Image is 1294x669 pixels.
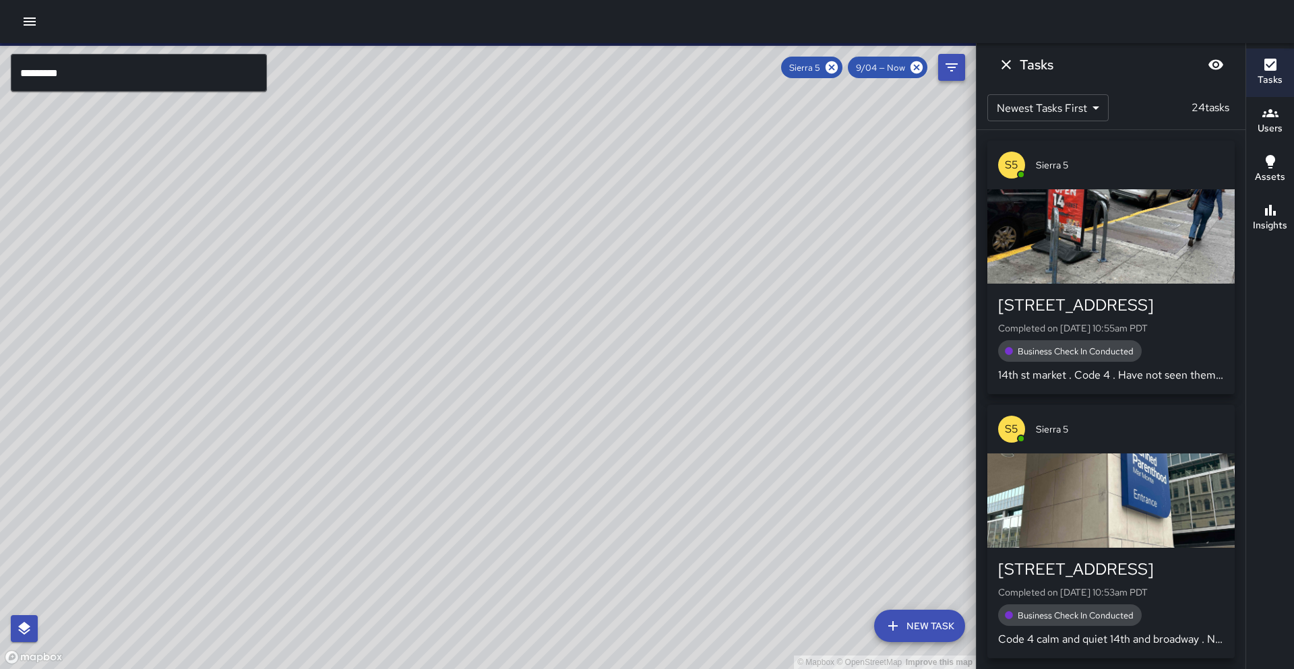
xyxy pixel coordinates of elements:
p: Completed on [DATE] 10:55am PDT [998,321,1224,335]
p: 14th st market . Code 4 . Have not seen them open in a long time . Says they are back from vacati... [998,367,1224,383]
button: Users [1246,97,1294,146]
p: Code 4 calm and quiet 14th and broadway . No current POI No trash pick up needed [998,631,1224,647]
div: [STREET_ADDRESS] [998,294,1224,316]
div: Newest Tasks First [987,94,1109,121]
p: S5 [1005,157,1018,173]
div: Sierra 5 [781,57,842,78]
span: 9/04 — Now [848,62,913,73]
button: New Task [874,610,965,642]
button: Insights [1246,194,1294,243]
h6: Tasks [1020,54,1053,75]
span: Business Check In Conducted [1010,610,1142,621]
span: Sierra 5 [1036,158,1224,172]
div: [STREET_ADDRESS] [998,559,1224,580]
span: Sierra 5 [781,62,828,73]
p: 24 tasks [1186,100,1235,116]
button: Filters [938,54,965,81]
p: Completed on [DATE] 10:53am PDT [998,585,1224,599]
h6: Insights [1253,218,1287,233]
button: Dismiss [993,51,1020,78]
span: Sierra 5 [1036,422,1224,436]
p: S5 [1005,421,1018,437]
span: Business Check In Conducted [1010,346,1142,357]
button: Assets [1246,146,1294,194]
div: 9/04 — Now [848,57,927,78]
button: Tasks [1246,49,1294,97]
h6: Tasks [1258,73,1283,88]
button: S5Sierra 5[STREET_ADDRESS]Completed on [DATE] 10:53am PDTBusiness Check In ConductedCode 4 calm a... [987,405,1235,658]
button: S5Sierra 5[STREET_ADDRESS]Completed on [DATE] 10:55am PDTBusiness Check In Conducted14th st marke... [987,141,1235,394]
h6: Assets [1255,170,1285,185]
h6: Users [1258,121,1283,136]
button: Blur [1202,51,1229,78]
